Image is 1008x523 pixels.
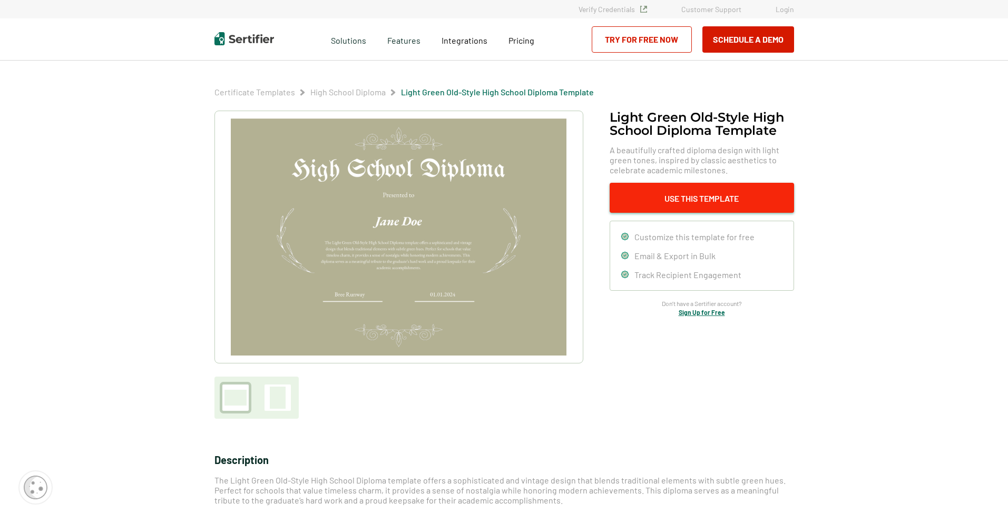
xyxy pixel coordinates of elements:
[579,5,647,14] a: Verify Credentials
[214,87,295,97] a: Certificate Templates
[387,33,420,46] span: Features
[634,251,716,261] span: Email & Export in Bulk
[610,111,794,137] h1: Light Green Old-Style High School Diploma Template
[442,35,487,45] span: Integrations
[662,299,742,309] span: Don’t have a Sertifier account?
[24,476,47,499] img: Cookie Popup Icon
[442,33,487,46] a: Integrations
[214,475,786,505] span: The Light Green Old-Style High School Diploma template offers a sophisticated and vintage design ...
[634,232,755,242] span: Customize this template for free
[592,26,692,53] a: Try for Free Now
[681,5,741,14] a: Customer Support
[214,453,269,466] span: Description
[776,5,794,14] a: Login
[508,33,534,46] a: Pricing
[610,145,794,175] span: A beautifully crafted diploma design with light green tones, inspired by classic aesthetics to ce...
[634,270,741,280] span: Track Recipient Engagement
[640,6,647,13] img: Verified
[214,32,274,45] img: Sertifier | Digital Credentialing Platform
[610,183,794,213] button: Use This Template
[955,472,1008,523] iframe: Chat Widget
[702,26,794,53] button: Schedule a Demo
[214,87,594,97] div: Breadcrumb
[231,119,566,356] img: Light Green Old-Style High School Diploma Template
[331,33,366,46] span: Solutions
[401,87,594,97] a: Light Green Old-Style High School Diploma Template
[310,87,386,97] a: High School Diploma
[679,309,725,316] a: Sign Up for Free
[508,35,534,45] span: Pricing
